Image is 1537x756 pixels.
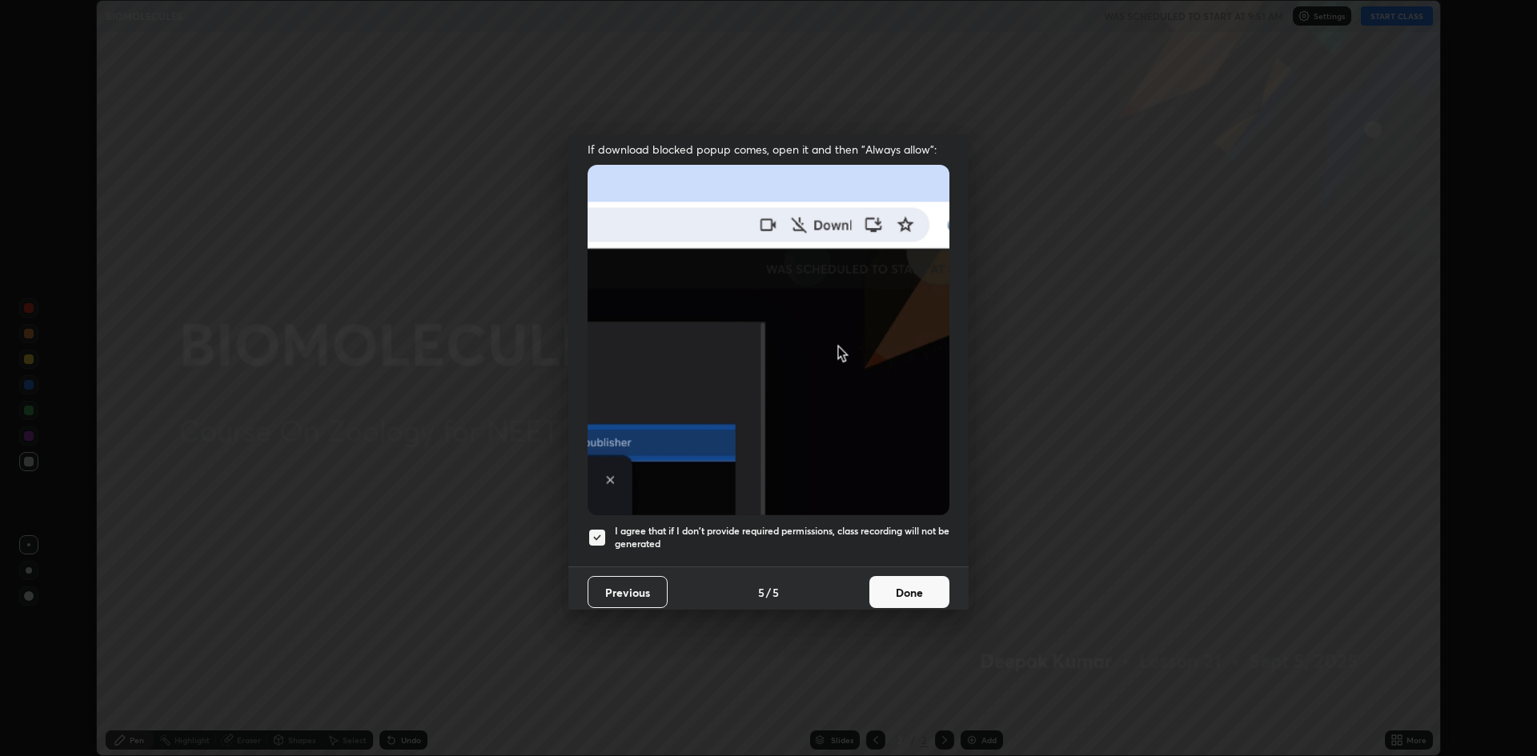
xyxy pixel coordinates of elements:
button: Done [869,576,949,608]
h4: 5 [773,584,779,601]
span: If download blocked popup comes, open it and then "Always allow": [588,142,949,157]
img: downloads-permission-blocked.gif [588,165,949,514]
h4: / [766,584,771,601]
h4: 5 [758,584,764,601]
button: Previous [588,576,668,608]
h5: I agree that if I don't provide required permissions, class recording will not be generated [615,525,949,550]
